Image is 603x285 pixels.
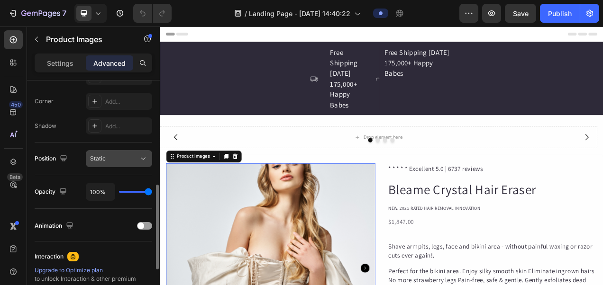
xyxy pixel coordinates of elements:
[505,4,536,23] button: Save
[261,138,311,146] div: Drop element here
[105,98,150,106] div: Add...
[47,58,73,68] p: Settings
[160,27,603,285] iframe: Design area
[277,143,283,149] button: Dot
[267,143,273,149] button: Dot
[286,143,292,149] button: Dot
[35,186,69,198] div: Opacity
[133,4,172,23] div: Undo/Redo
[90,155,106,162] span: Static
[249,9,350,18] span: Landing Page - [DATE] 14:40:22
[292,228,561,238] div: NEW: 2025 RATED HAIR REMOVAL INNOVATION
[7,173,23,181] div: Beta
[35,122,56,130] div: Shadow
[296,143,301,149] button: Dot
[86,183,115,200] input: Auto
[20,162,66,171] div: Product Images
[540,4,580,23] button: Publish
[292,196,561,223] h2: Bleame Crystal Hair Eraser
[35,266,152,275] div: Upgrade to Optimize plan
[292,244,561,258] div: $1,847.00
[9,101,23,108] div: 450
[35,152,69,165] div: Position
[46,34,127,45] p: Product Images
[292,176,561,190] div: * * * * * Excellent 5.0 | 6737 reviews
[35,220,75,232] div: Animation
[548,9,572,18] div: Publish
[62,8,66,19] p: 7
[105,122,150,131] div: Add...
[513,9,529,18] span: Save
[535,129,561,155] button: Carousel Next Arrow
[35,252,64,261] div: Interaction
[35,97,54,106] div: Corner
[93,58,126,68] p: Advanced
[245,9,247,18] span: /
[86,150,152,167] button: Static
[4,4,71,23] button: 7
